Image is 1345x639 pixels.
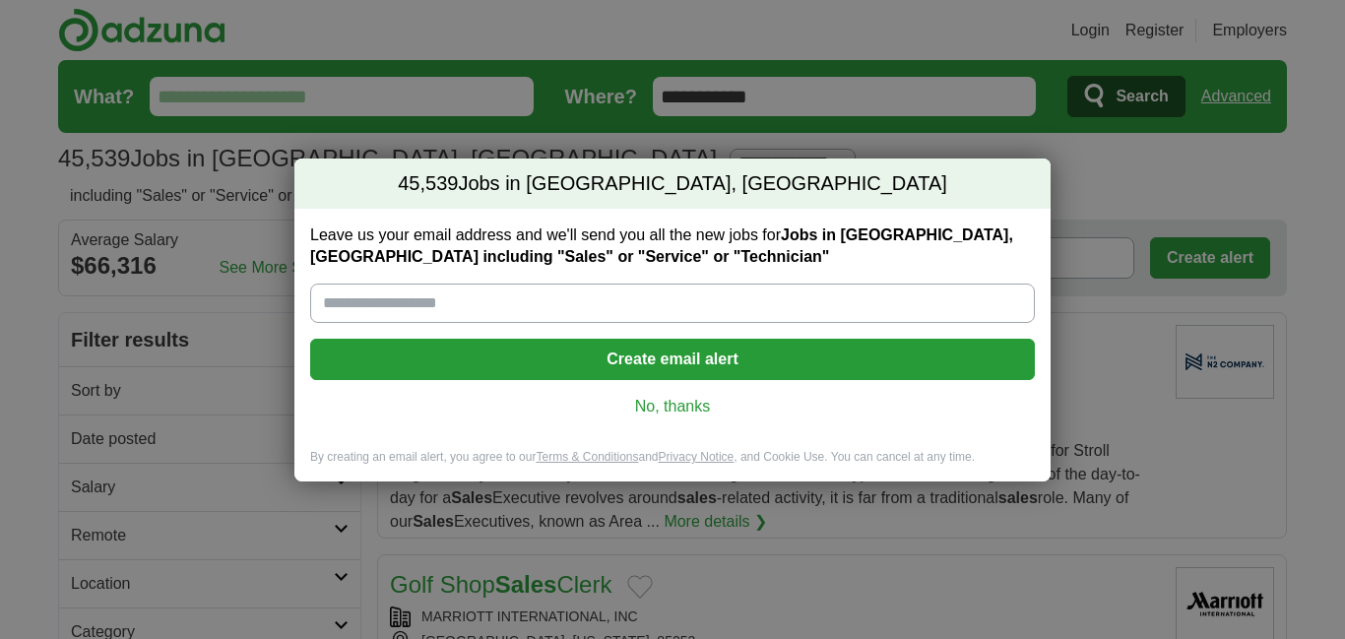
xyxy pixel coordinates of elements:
a: Terms & Conditions [536,450,638,464]
button: Create email alert [310,339,1035,380]
h2: Jobs in [GEOGRAPHIC_DATA], [GEOGRAPHIC_DATA] [294,159,1051,210]
a: Privacy Notice [659,450,735,464]
span: 45,539 [398,170,458,198]
div: By creating an email alert, you agree to our and , and Cookie Use. You can cancel at any time. [294,449,1051,481]
label: Leave us your email address and we'll send you all the new jobs for [310,224,1035,268]
a: No, thanks [326,396,1019,417]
